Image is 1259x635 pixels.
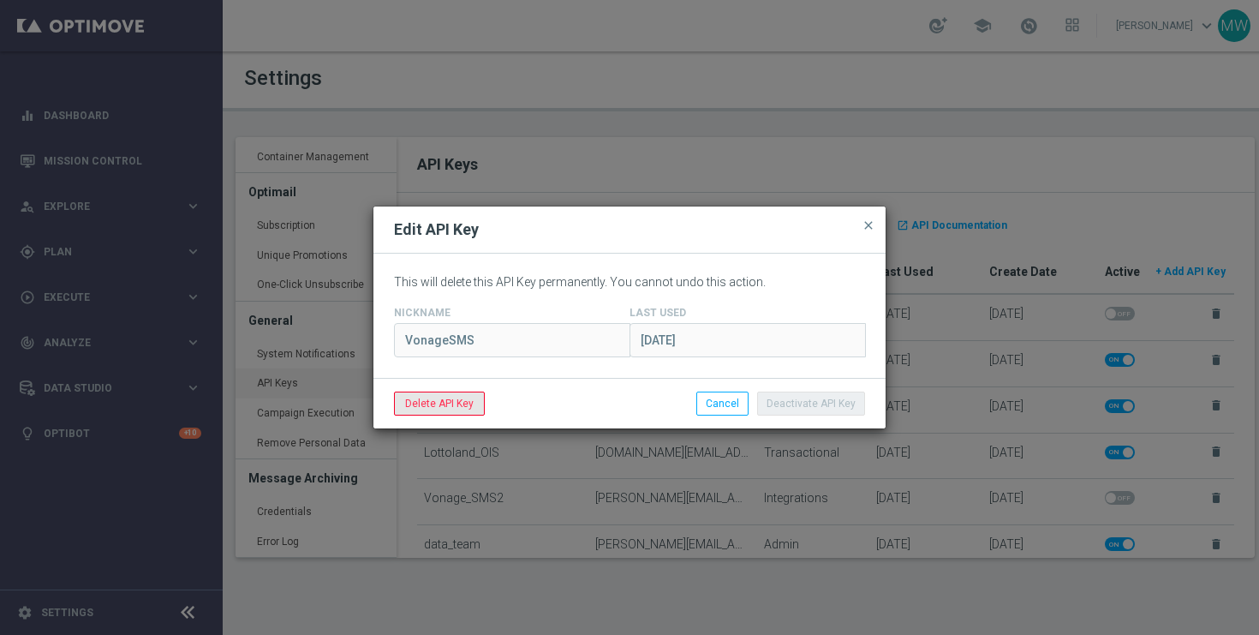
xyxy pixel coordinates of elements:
[757,392,865,416] button: Deactivate API Key
[696,392,749,416] button: Cancel
[405,398,474,410] span: Delete API Key
[862,219,875,232] span: close
[405,333,629,348] h5: VonageSMS
[641,333,865,348] h5: [DATE]
[394,274,865,290] p: This will delete this API Key permanently. You cannot undo this action.
[394,307,617,319] h4: NICKNAME
[394,392,485,416] button: Delete API Key
[394,219,479,240] h2: Edit API Key
[629,307,878,319] h4: LAST USED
